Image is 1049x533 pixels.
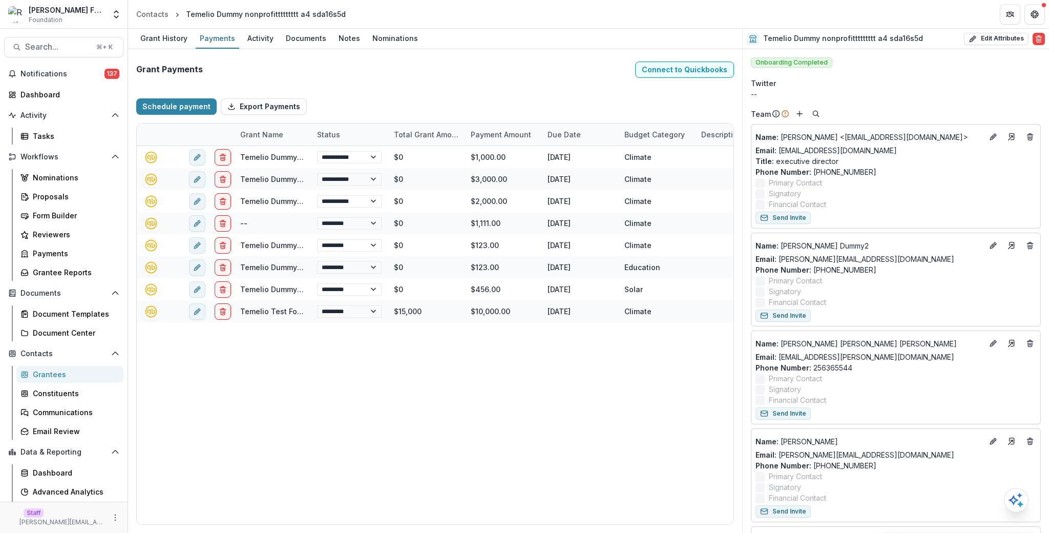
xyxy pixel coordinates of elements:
[756,338,983,349] a: Name: [PERSON_NAME] [PERSON_NAME] [PERSON_NAME]
[810,108,822,120] button: Search
[541,256,618,278] div: [DATE]
[756,310,811,322] button: Send Invite
[756,436,983,447] p: [PERSON_NAME]
[756,254,954,264] a: Email: [PERSON_NAME][EMAIL_ADDRESS][DOMAIN_NAME]
[756,157,774,166] span: Title :
[541,234,618,256] div: [DATE]
[8,6,25,23] img: Ruthwick Foundation
[16,264,123,281] a: Grantee Reports
[215,171,231,188] button: delete
[756,436,983,447] a: Name: [PERSON_NAME]
[751,109,771,119] p: Team
[282,29,330,49] a: Documents
[756,145,897,156] a: Email: [EMAIL_ADDRESS][DOMAIN_NAME]
[29,5,105,15] div: [PERSON_NAME] Foundation
[189,193,205,210] button: edit
[756,156,1036,167] p: executive director
[618,124,695,146] div: Budget Category
[136,31,192,46] div: Grant History
[196,31,239,46] div: Payments
[769,384,801,395] span: Signatory
[33,407,115,418] div: Communications
[20,153,107,161] span: Workflows
[143,259,159,276] button: quickbooks-connect
[132,7,173,22] a: Contacts
[19,518,105,527] p: [PERSON_NAME][EMAIL_ADDRESS][DOMAIN_NAME]
[16,404,123,421] a: Communications
[769,493,826,503] span: Financial Contact
[465,278,541,300] div: $456.00
[465,124,541,146] div: Payment Amount
[541,124,618,146] div: Due Date
[1024,337,1036,350] button: Deletes
[388,300,465,322] div: $15,000
[215,259,231,276] button: delete
[33,248,115,259] div: Payments
[33,388,115,399] div: Constituents
[769,275,822,286] span: Primary Contact
[541,278,618,300] div: [DATE]
[388,234,465,256] div: $0
[756,505,811,518] button: Send Invite
[756,339,779,348] span: Name :
[4,345,123,362] button: Open Contacts
[618,129,691,140] div: Budget Category
[16,226,123,243] a: Reviewers
[756,461,811,470] span: Phone Number :
[143,281,159,298] button: quickbooks-connect
[16,464,123,481] a: Dashboard
[33,467,115,478] div: Dashboard
[143,303,159,320] button: quickbooks-connect
[465,234,541,256] div: $123.00
[33,210,115,221] div: Form Builder
[756,352,954,362] a: Email: [EMAIL_ADDRESS][PERSON_NAME][DOMAIN_NAME]
[756,460,1036,471] p: [PHONE_NUMBER]
[769,177,822,188] span: Primary Contact
[695,124,772,146] div: Description
[20,70,104,78] span: Notifications
[793,108,806,120] button: Add
[240,263,432,272] a: Temelio Dummy nonprofit - 2024 - Temelio Test Form
[635,61,734,78] button: Connect to Quickbooks
[33,327,115,338] div: Document Center
[465,146,541,168] div: $1,000.00
[240,218,247,229] div: --
[465,256,541,278] div: $123.00
[751,57,832,68] span: Onboarding Completed
[624,152,652,162] div: Climate
[215,281,231,298] button: delete
[388,256,465,278] div: $0
[143,149,159,166] button: quickbooks-connect
[94,42,115,53] div: ⌘ + K
[33,131,115,141] div: Tasks
[189,149,205,166] button: edit
[987,337,999,350] button: Edit
[987,239,999,252] button: Edit
[234,124,311,146] div: Grant Name
[756,146,777,155] span: Email:
[751,89,1041,99] div: --
[16,245,123,262] a: Payments
[465,190,541,212] div: $2,000.00
[769,297,826,307] span: Financial Contact
[16,324,123,341] a: Document Center
[189,215,205,232] button: edit
[756,362,1036,373] p: 256365544
[4,107,123,124] button: Open Activity
[756,338,983,349] p: [PERSON_NAME] [PERSON_NAME] [PERSON_NAME]
[143,193,159,210] button: quickbooks-connect
[987,435,999,447] button: Edit
[136,98,217,115] button: Schedule payment
[1033,33,1045,45] button: Delete
[33,172,115,183] div: Nominations
[1004,488,1029,512] button: Open AI Assistant
[624,284,643,295] div: Solar
[465,168,541,190] div: $3,000.00
[624,262,660,273] div: Education
[624,306,652,317] div: Climate
[756,132,983,142] p: [PERSON_NAME] <[EMAIL_ADDRESS][DOMAIN_NAME]>
[16,128,123,145] a: Tasks
[215,237,231,254] button: delete
[763,34,923,43] h2: Temelio Dummy nonprofittttttttt a4 sda16s5d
